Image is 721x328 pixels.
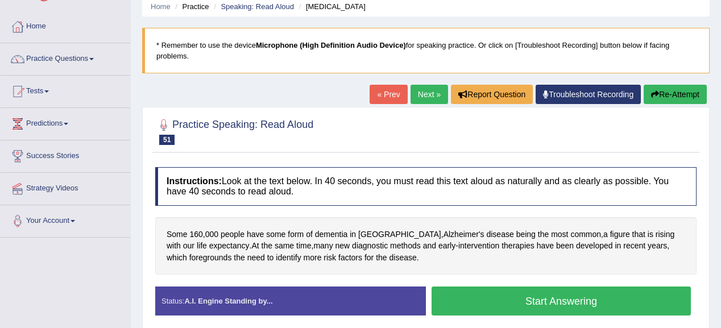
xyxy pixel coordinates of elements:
[1,173,130,201] a: Strategy Videos
[155,287,426,315] div: Status:
[167,229,188,240] span: Click to see word definition
[1,205,130,234] a: Your Account
[256,41,406,49] b: Microphone (High Definition Audio Device)
[376,252,387,264] span: Click to see word definition
[184,297,272,305] strong: A.I. Engine Standing by...
[338,252,362,264] span: Click to see word definition
[221,229,245,240] span: Click to see word definition
[247,229,264,240] span: Click to see word definition
[155,117,313,145] h2: Practice Speaking: Read Aloud
[352,240,388,252] span: Click to see word definition
[151,2,171,11] a: Home
[209,240,250,252] span: Click to see word definition
[486,229,513,240] span: Click to see word definition
[167,252,187,264] span: Click to see word definition
[315,229,348,240] span: Click to see word definition
[444,229,484,240] span: Click to see word definition
[306,229,313,240] span: Click to see word definition
[644,85,707,104] button: Re-Attempt
[296,1,366,12] li: [MEDICAL_DATA]
[276,252,301,264] span: Click to see word definition
[313,240,333,252] span: Click to see word definition
[234,252,245,264] span: Click to see word definition
[623,240,645,252] span: Click to see word definition
[656,229,674,240] span: Click to see word definition
[183,240,194,252] span: Click to see word definition
[389,252,417,264] span: Click to see word definition
[423,240,436,252] span: Click to see word definition
[350,229,356,240] span: Click to see word definition
[632,229,645,240] span: Click to see word definition
[247,252,265,264] span: Click to see word definition
[1,76,130,104] a: Tests
[648,240,667,252] span: Click to see word definition
[324,252,336,264] span: Click to see word definition
[1,43,130,72] a: Practice Questions
[364,252,374,264] span: Click to see word definition
[570,229,601,240] span: Click to see word definition
[267,252,274,264] span: Click to see word definition
[197,240,207,252] span: Click to see word definition
[262,240,272,252] span: Click to see word definition
[615,240,621,252] span: Click to see word definition
[370,85,407,104] a: « Prev
[538,229,549,240] span: Click to see word definition
[556,240,574,252] span: Click to see word definition
[205,229,218,240] span: Click to see word definition
[610,229,630,240] span: Click to see word definition
[536,85,641,104] a: Troubleshoot Recording
[451,85,533,104] button: Report Question
[1,140,130,169] a: Success Stories
[576,240,613,252] span: Click to see word definition
[335,240,350,252] span: Click to see word definition
[648,229,653,240] span: Click to see word definition
[1,11,130,39] a: Home
[189,252,232,264] span: Click to see word definition
[304,252,322,264] span: Click to see word definition
[551,229,568,240] span: Click to see word definition
[411,85,448,104] a: Next »
[603,229,608,240] span: Click to see word definition
[189,229,202,240] span: Click to see word definition
[221,2,294,11] a: Speaking: Read Aloud
[172,1,209,12] li: Practice
[390,240,421,252] span: Click to see word definition
[1,108,130,136] a: Predictions
[167,240,181,252] span: Click to see word definition
[288,229,304,240] span: Click to see word definition
[458,240,499,252] span: Click to see word definition
[251,240,259,252] span: Click to see word definition
[266,229,285,240] span: Click to see word definition
[438,240,455,252] span: Click to see word definition
[296,240,311,252] span: Click to see word definition
[537,240,554,252] span: Click to see word definition
[159,135,175,145] span: 51
[516,229,536,240] span: Click to see word definition
[155,167,697,205] h4: Look at the text below. In 40 seconds, you must read this text aloud as naturally and as clearly ...
[358,229,441,240] span: Click to see word definition
[432,287,691,315] button: Start Answering
[502,240,534,252] span: Click to see word definition
[275,240,294,252] span: Click to see word definition
[167,176,222,186] b: Instructions:
[142,28,710,73] blockquote: * Remember to use the device for speaking practice. Or click on [Troubleshoot Recording] button b...
[155,217,697,275] div: , , , . , - , .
